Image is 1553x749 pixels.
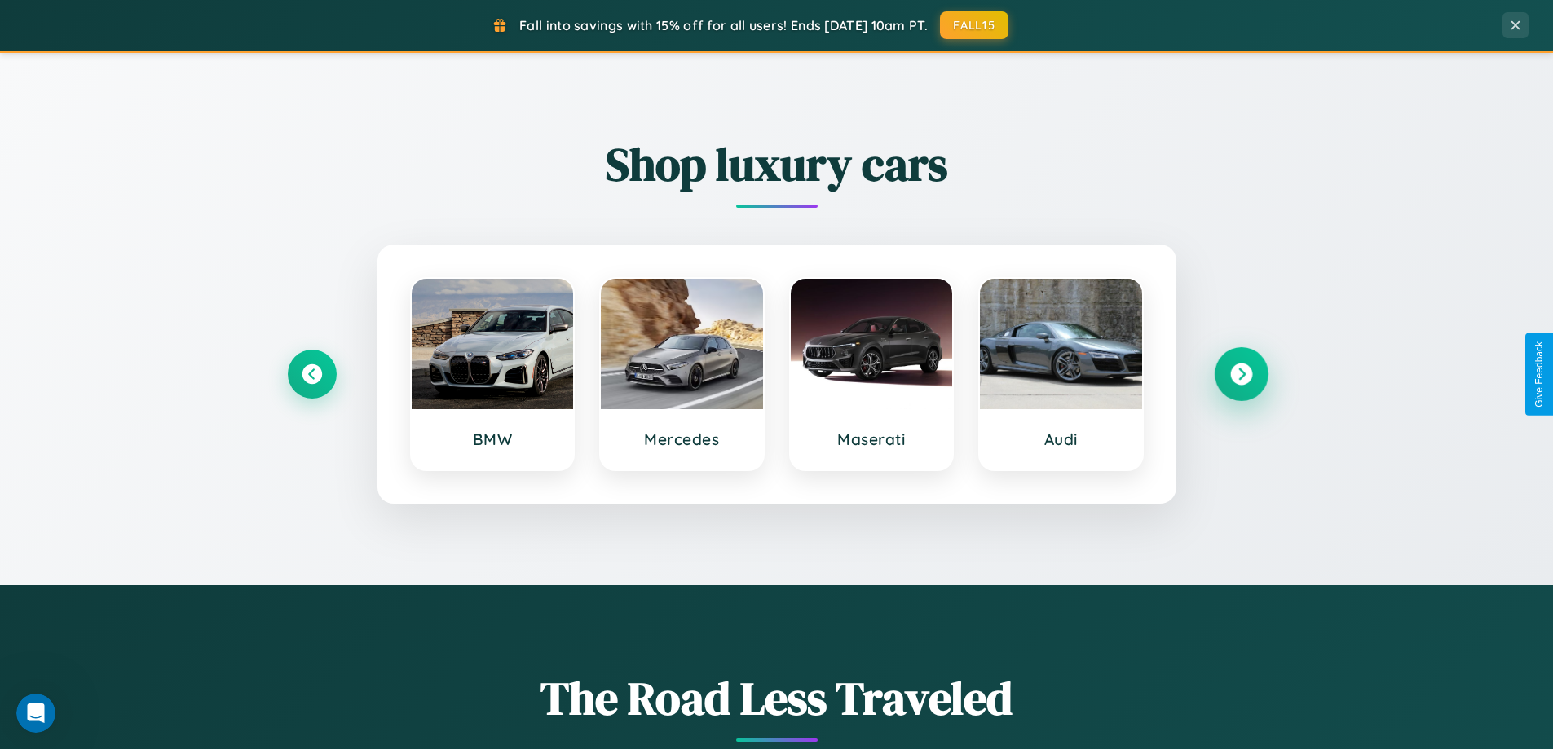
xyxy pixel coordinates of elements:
[16,694,55,733] iframe: Intercom live chat
[1533,341,1545,408] div: Give Feedback
[519,17,928,33] span: Fall into savings with 15% off for all users! Ends [DATE] 10am PT.
[996,430,1126,449] h3: Audi
[288,667,1266,729] h1: The Road Less Traveled
[807,430,937,449] h3: Maserati
[288,133,1266,196] h2: Shop luxury cars
[940,11,1008,39] button: FALL15
[428,430,558,449] h3: BMW
[617,430,747,449] h3: Mercedes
